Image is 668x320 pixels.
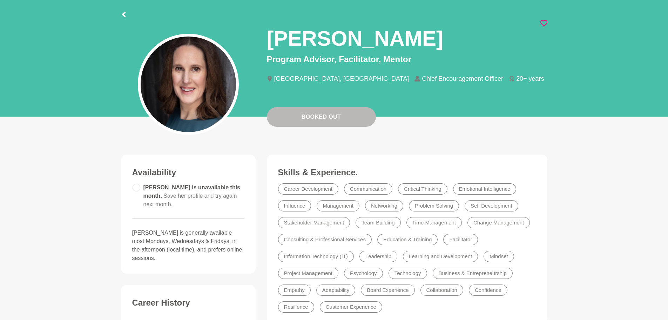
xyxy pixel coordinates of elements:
[267,53,547,66] p: Program Advisor, Facilitator, Mentor
[132,229,244,262] p: [PERSON_NAME] is generally available most Mondays, Wednesdays & Fridays, in the afternoon (local ...
[509,76,550,82] li: 20+ years
[132,167,244,178] h3: Availability
[143,193,237,207] span: Save her profile and try again next month.
[414,76,509,82] li: Chief Encouragement Officer
[278,167,536,178] h3: Skills & Experience.
[267,76,415,82] li: [GEOGRAPHIC_DATA], [GEOGRAPHIC_DATA]
[267,25,443,52] h1: [PERSON_NAME]
[132,298,244,308] h3: Career History
[143,184,241,207] span: [PERSON_NAME] is unavailable this month.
